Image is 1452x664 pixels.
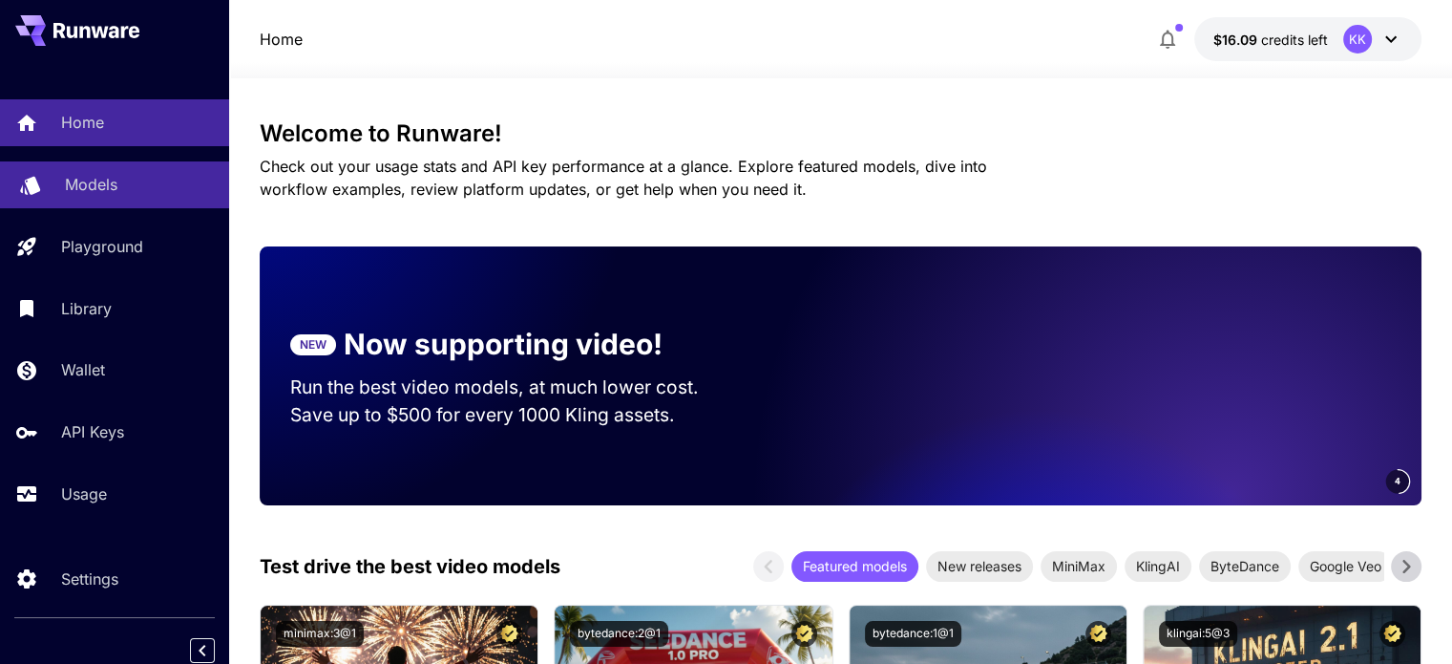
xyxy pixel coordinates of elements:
button: Certified Model – Vetted for best performance and includes a commercial license. [1085,621,1111,647]
span: KlingAI [1125,556,1191,576]
h3: Welcome to Runware! [260,120,1421,147]
button: Collapse sidebar [190,638,215,663]
nav: breadcrumb [260,28,303,51]
button: Certified Model – Vetted for best performance and includes a commercial license. [791,621,817,647]
p: API Keys [61,420,124,443]
button: minimax:3@1 [276,621,364,647]
p: Run the best video models, at much lower cost. [290,374,735,401]
span: Google Veo [1298,556,1393,576]
p: Library [61,297,112,320]
p: Settings [61,568,118,590]
p: Models [65,173,117,196]
button: Certified Model – Vetted for best performance and includes a commercial license. [496,621,522,647]
span: credits left [1261,32,1328,48]
button: bytedance:1@1 [865,621,961,647]
div: $16.09346 [1213,30,1328,50]
span: $16.09 [1213,32,1261,48]
div: ByteDance [1199,551,1291,582]
span: MiniMax [1041,556,1117,576]
span: 4 [1395,474,1400,488]
p: Playground [61,235,143,258]
div: KK [1343,25,1372,54]
div: KlingAI [1125,551,1191,582]
p: Now supporting video! [344,323,663,366]
span: New releases [926,556,1033,576]
div: Featured models [791,551,918,582]
p: Save up to $500 for every 1000 Kling assets. [290,401,735,429]
div: Google Veo [1298,551,1393,582]
span: Featured models [791,556,918,576]
span: ByteDance [1199,556,1291,576]
button: $16.09346KK [1194,17,1421,61]
p: Wallet [61,358,105,381]
span: Check out your usage stats and API key performance at a glance. Explore featured models, dive int... [260,157,987,199]
p: Usage [61,482,107,505]
button: klingai:5@3 [1159,621,1237,647]
div: New releases [926,551,1033,582]
a: Home [260,28,303,51]
p: Test drive the best video models [260,552,560,581]
div: MiniMax [1041,551,1117,582]
p: NEW [300,336,326,353]
p: Home [61,111,104,134]
button: Certified Model – Vetted for best performance and includes a commercial license. [1379,621,1405,647]
button: bytedance:2@1 [570,621,668,647]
